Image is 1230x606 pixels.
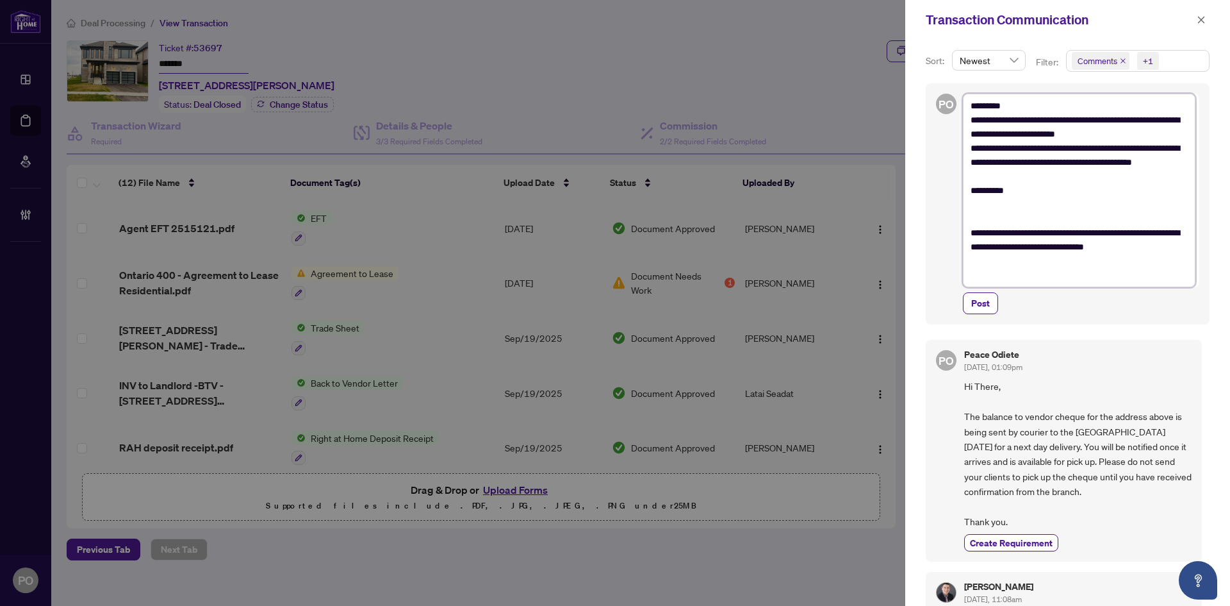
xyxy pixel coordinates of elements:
[1036,55,1060,69] p: Filter:
[1179,561,1217,600] button: Open asap
[964,534,1058,551] button: Create Requirement
[1078,55,1117,67] span: Comments
[964,379,1192,529] span: Hi There, The balance to vendor cheque for the address above is being sent by courier to the [GEO...
[964,594,1022,604] span: [DATE], 11:08am
[964,350,1022,359] h5: Peace Odiete
[963,292,998,314] button: Post
[926,10,1193,29] div: Transaction Communication
[970,536,1053,550] span: Create Requirement
[1143,55,1153,67] div: +1
[939,352,953,369] span: PO
[1072,52,1129,70] span: Comments
[960,51,1018,70] span: Newest
[937,583,956,602] img: Profile Icon
[939,96,953,113] span: PO
[964,582,1033,591] h5: [PERSON_NAME]
[964,362,1022,372] span: [DATE], 01:09pm
[1197,15,1206,24] span: close
[971,293,990,314] span: Post
[926,54,947,68] p: Sort:
[1120,58,1126,64] span: close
